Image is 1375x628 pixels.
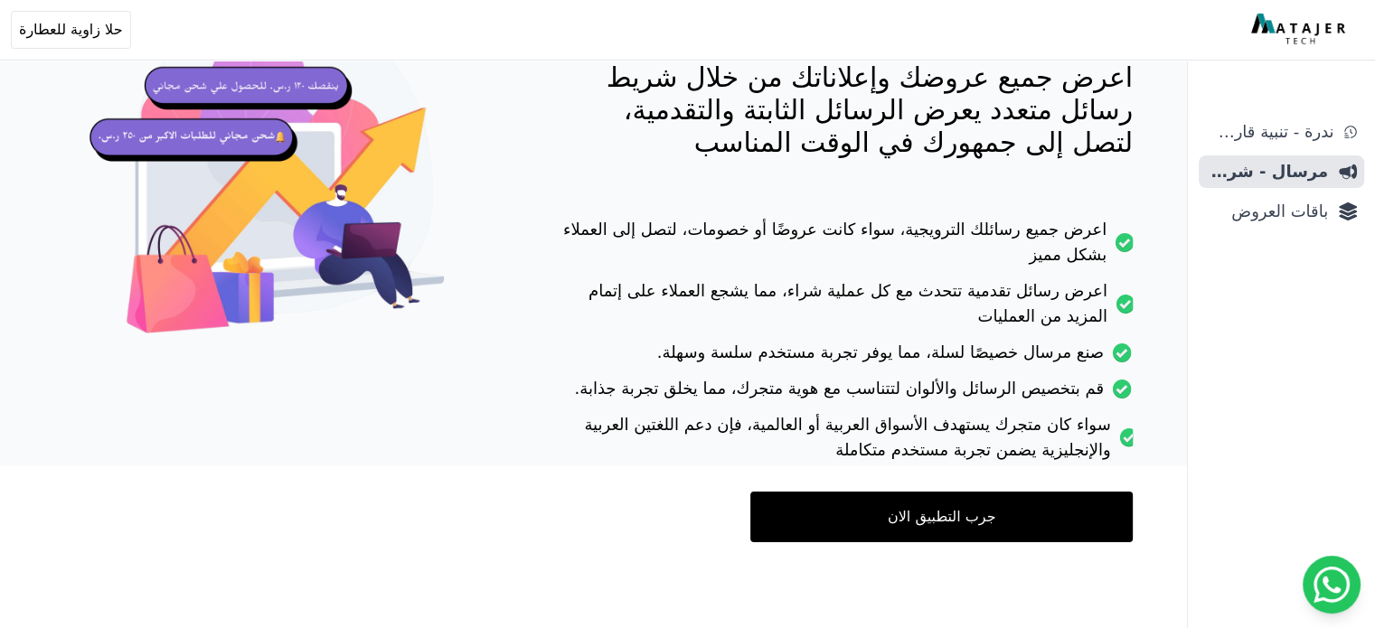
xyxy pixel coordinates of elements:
li: سواء كان متجرك يستهدف الأسواق العربية أو العالمية، فإن دعم اللغتين العربية والإنجليزية يضمن تجربة... [560,412,1133,473]
li: صنع مرسال خصيصًا لسلة، مما يوفر تجربة مستخدم سلسة وسهلة. [560,340,1133,376]
li: اعرض جميع رسائلك الترويجية، سواء كانت عروضًا أو خصومات، لتصل إلى العملاء بشكل مميز [560,217,1133,278]
p: اعرض جميع عروضك وإعلاناتك من خلال شريط رسائل متعدد يعرض الرسائل الثابتة والتقدمية، لتصل إلى جمهور... [560,61,1133,159]
img: MatajerTech Logo [1251,14,1350,46]
li: اعرض رسائل تقدمية تتحدث مع كل عملية شراء، مما يشجع العملاء على إتمام المزيد من العمليات [560,278,1133,340]
li: قم بتخصيص الرسائل والألوان لتتناسب مع هوية متجرك، مما يخلق تجربة جذابة. [560,376,1133,412]
button: حلا زاوية للعطارة [11,11,131,49]
span: باقات العروض [1206,199,1328,224]
a: جرب التطبيق الان [750,492,1133,542]
span: ندرة - تنبية قارب علي النفاذ [1206,119,1333,145]
span: حلا زاوية للعطارة [19,19,123,41]
span: مرسال - شريط دعاية [1206,159,1328,184]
